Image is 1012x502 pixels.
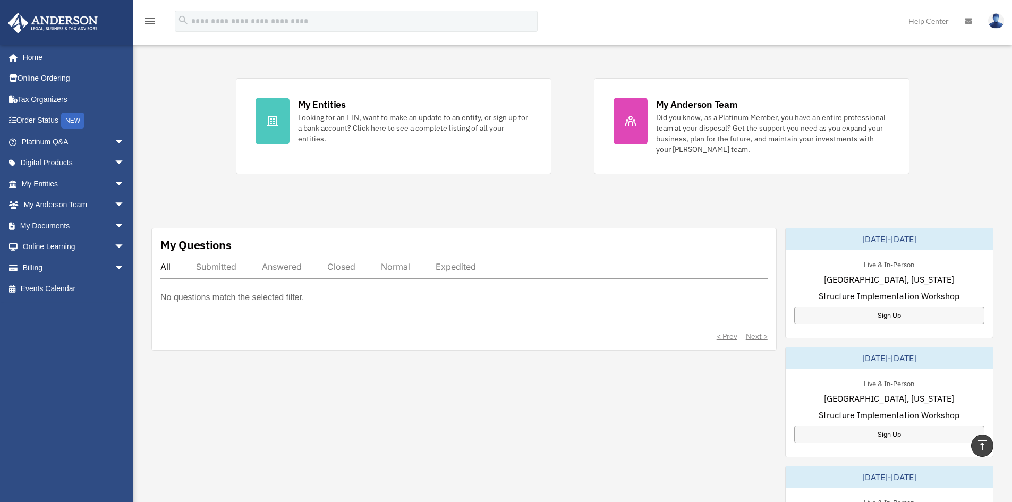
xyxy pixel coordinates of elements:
[7,47,135,68] a: Home
[7,215,141,236] a: My Documentsarrow_drop_down
[7,68,141,89] a: Online Ordering
[786,466,993,488] div: [DATE]-[DATE]
[824,392,954,405] span: [GEOGRAPHIC_DATA], [US_STATE]
[855,258,923,269] div: Live & In-Person
[819,290,959,302] span: Structure Implementation Workshop
[298,98,346,111] div: My Entities
[976,439,989,452] i: vertical_align_top
[114,131,135,153] span: arrow_drop_down
[114,194,135,216] span: arrow_drop_down
[7,110,141,132] a: Order StatusNEW
[819,409,959,421] span: Structure Implementation Workshop
[381,261,410,272] div: Normal
[7,173,141,194] a: My Entitiesarrow_drop_down
[177,14,189,26] i: search
[7,236,141,258] a: Online Learningarrow_drop_down
[160,237,232,253] div: My Questions
[160,290,304,305] p: No questions match the selected filter.
[5,13,101,33] img: Anderson Advisors Platinum Portal
[143,15,156,28] i: menu
[7,131,141,152] a: Platinum Q&Aarrow_drop_down
[262,261,302,272] div: Answered
[656,98,738,111] div: My Anderson Team
[594,78,909,174] a: My Anderson Team Did you know, as a Platinum Member, you have an entire professional team at your...
[794,307,984,324] a: Sign Up
[988,13,1004,29] img: User Pic
[61,113,84,129] div: NEW
[160,261,171,272] div: All
[114,173,135,195] span: arrow_drop_down
[143,19,156,28] a: menu
[298,112,532,144] div: Looking for an EIN, want to make an update to an entity, or sign up for a bank account? Click her...
[824,273,954,286] span: [GEOGRAPHIC_DATA], [US_STATE]
[7,257,141,278] a: Billingarrow_drop_down
[855,377,923,388] div: Live & In-Person
[7,278,141,300] a: Events Calendar
[786,228,993,250] div: [DATE]-[DATE]
[7,89,141,110] a: Tax Organizers
[114,257,135,279] span: arrow_drop_down
[786,347,993,369] div: [DATE]-[DATE]
[114,152,135,174] span: arrow_drop_down
[114,236,135,258] span: arrow_drop_down
[327,261,355,272] div: Closed
[971,435,993,457] a: vertical_align_top
[794,426,984,443] a: Sign Up
[196,261,236,272] div: Submitted
[436,261,476,272] div: Expedited
[236,78,551,174] a: My Entities Looking for an EIN, want to make an update to an entity, or sign up for a bank accoun...
[7,152,141,174] a: Digital Productsarrow_drop_down
[114,215,135,237] span: arrow_drop_down
[656,112,890,155] div: Did you know, as a Platinum Member, you have an entire professional team at your disposal? Get th...
[7,194,141,216] a: My Anderson Teamarrow_drop_down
